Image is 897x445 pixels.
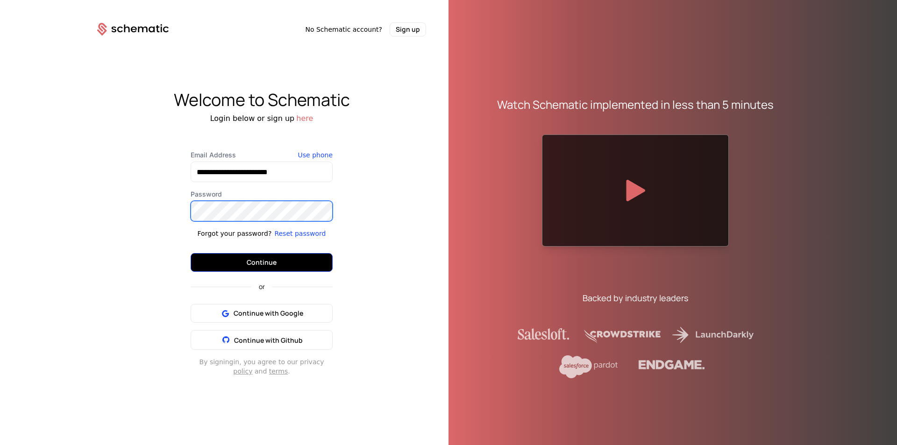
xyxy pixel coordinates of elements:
a: terms [269,367,288,375]
div: By signing in , you agree to our privacy and . [191,357,333,376]
div: Backed by industry leaders [583,291,688,304]
button: Reset password [274,229,326,238]
button: Continue with Google [191,304,333,323]
div: Watch Schematic implemented in less than 5 minutes [497,97,774,112]
a: policy [233,367,252,375]
span: Continue with Github [234,336,303,345]
div: Login below or sign up [75,113,448,124]
div: Forgot your password? [198,229,272,238]
button: here [296,113,313,124]
span: No Schematic account? [305,25,382,34]
button: Sign up [390,22,426,36]
button: Use phone [298,150,333,160]
button: Continue with Github [191,330,333,350]
label: Password [191,190,333,199]
div: Welcome to Schematic [75,91,448,109]
label: Email Address [191,150,333,160]
button: Continue [191,253,333,272]
span: or [251,283,272,290]
span: Continue with Google [234,309,303,318]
